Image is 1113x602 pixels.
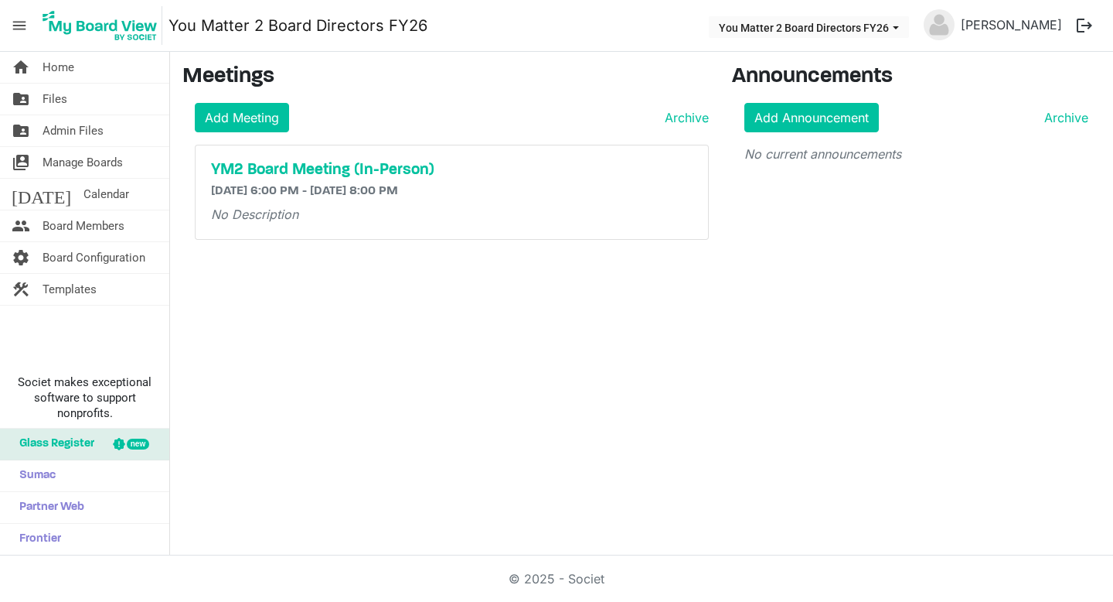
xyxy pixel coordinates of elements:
[12,179,71,210] span: [DATE]
[43,84,67,115] span: Files
[924,9,955,40] img: no-profile-picture.svg
[955,9,1068,40] a: [PERSON_NAME]
[744,145,1089,163] p: No current announcements
[168,10,427,41] a: You Matter 2 Board Directors FY26
[12,524,61,555] span: Frontier
[83,179,129,210] span: Calendar
[1038,108,1088,127] a: Archive
[43,274,97,305] span: Templates
[12,274,30,305] span: construction
[38,6,162,45] img: My Board View Logo
[43,52,74,83] span: Home
[709,16,909,38] button: You Matter 2 Board Directors FY26 dropdownbutton
[5,11,34,40] span: menu
[211,184,693,199] h6: [DATE] 6:00 PM - [DATE] 8:00 PM
[211,161,693,180] a: YM2 Board Meeting (In-Person)
[12,429,94,460] span: Glass Register
[211,205,693,224] p: No Description
[43,147,123,178] span: Manage Boards
[12,210,30,241] span: people
[127,439,149,450] div: new
[12,242,30,273] span: settings
[509,571,604,587] a: © 2025 - Societ
[43,242,145,273] span: Board Configuration
[1068,9,1101,42] button: logout
[744,103,879,132] a: Add Announcement
[732,64,1101,91] h3: Announcements
[43,115,104,146] span: Admin Files
[195,103,289,132] a: Add Meeting
[12,147,30,178] span: switch_account
[12,115,30,146] span: folder_shared
[43,210,124,241] span: Board Members
[12,52,30,83] span: home
[12,84,30,115] span: folder_shared
[38,6,168,45] a: My Board View Logo
[12,460,56,491] span: Sumac
[182,64,709,91] h3: Meetings
[659,108,709,127] a: Archive
[12,492,84,523] span: Partner Web
[7,375,162,421] span: Societ makes exceptional software to support nonprofits.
